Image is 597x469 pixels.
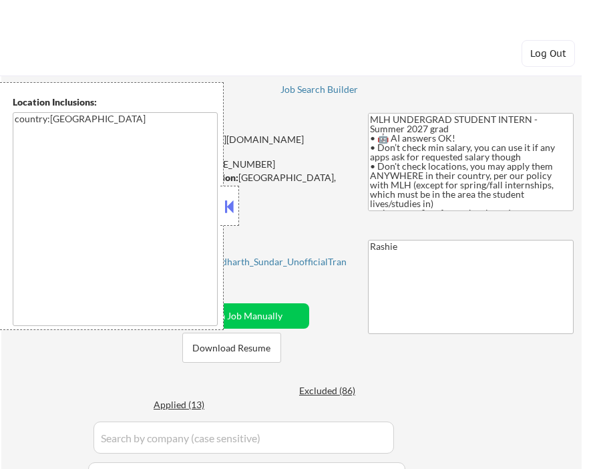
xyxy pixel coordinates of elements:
div: Location Inclusions: [13,96,218,109]
div: Excluded (86) [299,384,366,398]
a: Job Search Builder [280,84,359,98]
button: Add a Job Manually [174,303,309,329]
div: Applied (13) [154,398,220,412]
div: [GEOGRAPHIC_DATA], [US_STATE] [162,171,351,197]
div: Siddharth_Sundar_UnofficialTranscript.pdf [162,248,348,276]
input: Search by company (case sensitive) [93,422,394,454]
div: [PHONE_NUMBER] [162,158,351,171]
a: [URL][DOMAIN_NAME] [204,134,304,145]
button: Log Out [522,40,575,67]
div: Job Search Builder [280,85,359,94]
a: Download Transcript:Siddharth_Sundar_UnofficialTranscript.pdf [162,247,348,267]
button: Download Resume [182,333,281,363]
